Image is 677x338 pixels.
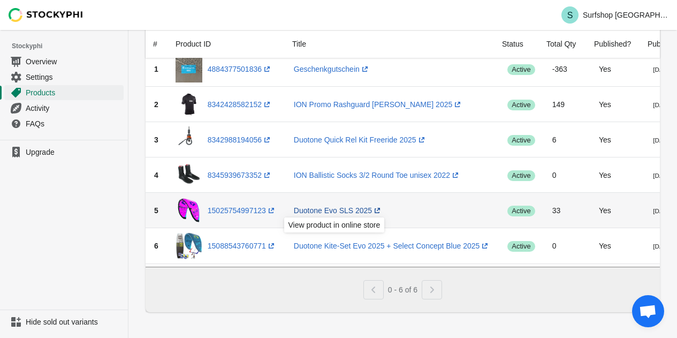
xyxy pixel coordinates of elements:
a: 8345939673352(opens a new window) [208,171,272,179]
td: Yes [590,122,644,157]
div: Title [284,30,493,58]
td: 6 [544,122,590,157]
a: 8342428582152(opens a new window) [208,100,272,109]
span: 5 [154,206,158,215]
td: Yes [590,87,644,122]
td: Yes [590,157,644,193]
a: ION Ballistic Socks 3/2 Round Toe unisex 2022(opens a new window) [294,171,461,179]
img: SurfShopKiel_Geschenkgutscheine.jpg [176,56,202,82]
a: Settings [4,69,124,85]
span: Upgrade [26,147,121,157]
span: Activity [26,103,121,114]
span: active [507,170,535,181]
img: EVO25_SLS_CC1_-_WIP_-__.RGB_color.0000_de1b06cc-57e3-4ebd-8a79-255a7cfedabe.png [176,197,202,224]
span: 4 [154,171,158,179]
td: 149 [544,87,590,122]
img: Stockyphi [9,8,83,22]
td: Yes [590,51,644,87]
a: Upgrade [4,145,124,160]
span: FAQs [26,118,121,129]
span: active [507,64,535,75]
a: Duotone Kite-Set Evo 2025 + Select Concept Blue 2025(opens a new window) [294,242,491,250]
a: Overview [4,54,124,69]
p: Surfshop [GEOGRAPHIC_DATA] [583,11,668,19]
div: Status [493,30,538,58]
span: 3 [154,136,158,144]
span: Settings [26,72,121,82]
span: active [507,135,535,146]
a: Hide sold out variants [4,314,124,329]
td: Yes [590,193,644,228]
div: Total Qty [538,30,585,58]
td: 0 [544,157,590,193]
span: Stockyphi [12,41,128,51]
div: Published? [585,30,639,58]
a: Open chat [632,295,664,327]
a: FAQs [4,116,124,131]
td: -363 [544,51,590,87]
div: Product ID [167,30,284,58]
a: Activity [4,100,124,116]
a: Duotone Quick Rel Kit Freeride 2025(opens a new window) [294,136,427,144]
td: 0 [544,228,590,264]
span: 1 [154,65,158,73]
a: 15025754997123(opens a new window) [208,206,277,215]
span: active [507,100,535,110]
img: Evo_Bundle_Produktmontage_Select_a4c63855-b079-4cb0-bd7f-431b5d625adb.png [176,232,202,259]
nav: Pagination [363,276,442,299]
span: active [507,241,535,252]
a: Products [4,85,124,100]
span: active [507,206,535,216]
span: Products [26,87,121,98]
a: Duotone Evo SLS 2025(opens a new window) [294,206,383,215]
span: Avatar with initials S [561,6,579,24]
td: Yes [590,228,644,264]
td: 33 [544,193,590,228]
a: 8342988194056(opens a new window) [208,136,272,144]
a: ION Promo Rashguard [PERSON_NAME] 2025(opens a new window) [294,100,463,109]
img: FreeRide_Loop_d0d0742f-c4af-46cb-9748-a039fbe0b2b4.png [176,126,202,153]
a: 15088543760771(opens a new window) [208,242,277,250]
button: Avatar with initials SSurfshop [GEOGRAPHIC_DATA] [557,4,673,26]
span: 6 [154,242,158,250]
img: 48212-4236_Promo_Rashguard_Men_SS_01_black_front.png [176,91,202,118]
text: S [567,11,573,20]
span: 0 - 6 of 6 [388,286,417,294]
div: # [153,39,158,49]
span: 2 [154,100,158,109]
a: 4884377501836(opens a new window) [208,65,272,73]
img: 48200-4305_Ballistic_Socks_3_2_RT_black_front.png [176,162,202,189]
span: Overview [26,56,121,67]
a: Geschenkgutschein(opens a new window) [294,65,370,73]
span: Hide sold out variants [26,317,121,327]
